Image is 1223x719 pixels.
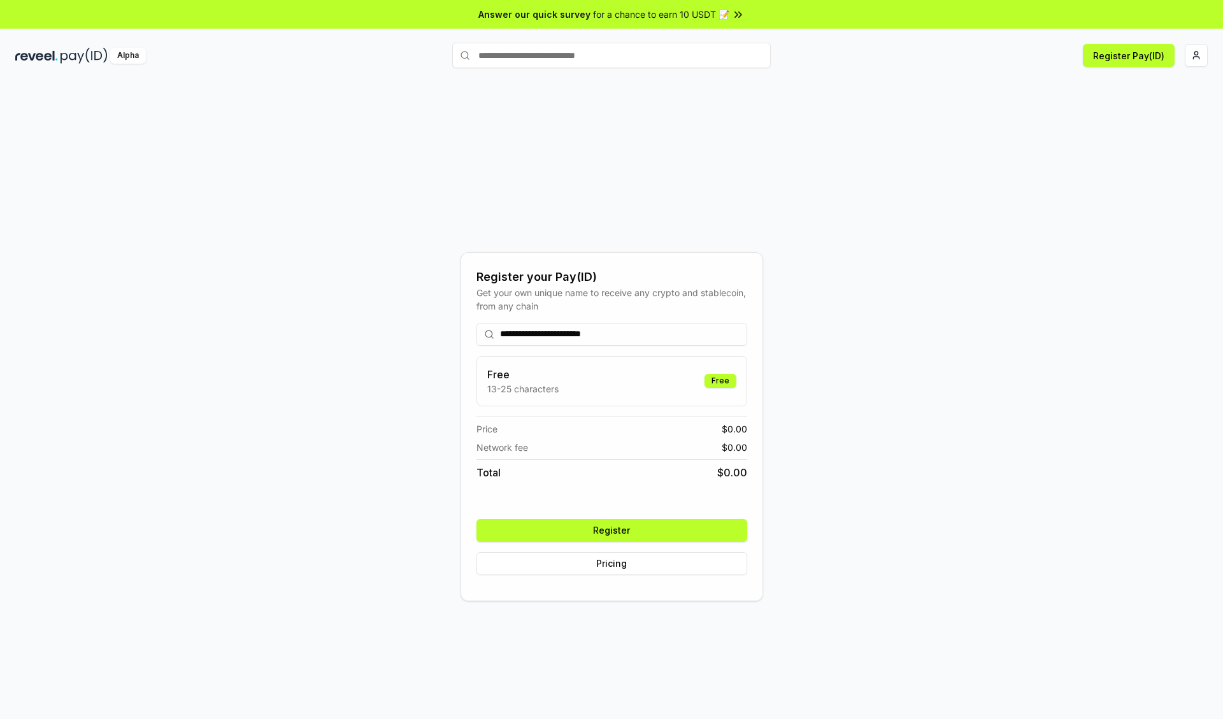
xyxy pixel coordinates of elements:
[593,8,729,21] span: for a chance to earn 10 USDT 📝
[110,48,146,64] div: Alpha
[487,367,559,382] h3: Free
[476,519,747,542] button: Register
[476,422,497,436] span: Price
[487,382,559,395] p: 13-25 characters
[1083,44,1175,67] button: Register Pay(ID)
[476,552,747,575] button: Pricing
[476,286,747,313] div: Get your own unique name to receive any crypto and stablecoin, from any chain
[476,268,747,286] div: Register your Pay(ID)
[478,8,590,21] span: Answer our quick survey
[15,48,58,64] img: reveel_dark
[722,422,747,436] span: $ 0.00
[61,48,108,64] img: pay_id
[704,374,736,388] div: Free
[722,441,747,454] span: $ 0.00
[476,465,501,480] span: Total
[717,465,747,480] span: $ 0.00
[476,441,528,454] span: Network fee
